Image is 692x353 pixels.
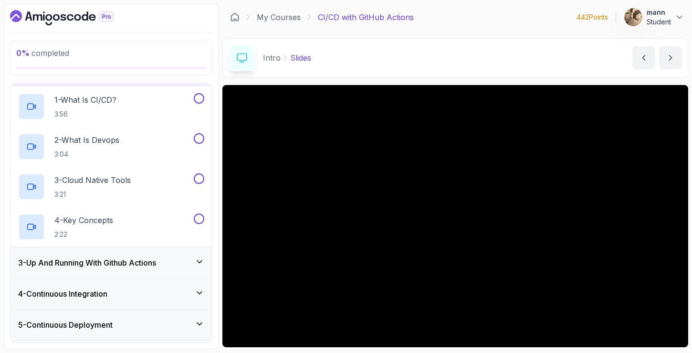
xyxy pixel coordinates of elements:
button: 2-What Is Devops3:04 [18,133,204,160]
button: 5-Continuous Deployment [10,310,212,340]
p: mann [647,8,671,17]
p: 3 - Cloud Native Tools [54,174,131,186]
p: 3:04 [54,150,119,159]
button: 4-Key Concepts2:22 [18,214,204,240]
p: Intro [263,52,281,64]
p: Student [647,17,671,27]
h3: 4 - Continuous Integration [18,288,107,300]
p: 3:56 [54,109,116,119]
button: next content [659,46,682,69]
p: 2 - What Is Devops [54,134,119,146]
button: 1-What Is CI/CD?3:56 [18,93,204,120]
a: Dashboard [230,12,240,22]
a: My Courses [257,11,301,23]
p: 1 - What Is CI/CD? [54,94,116,106]
span: 0 % [16,48,30,58]
h3: 3 - Up And Running With Github Actions [18,257,156,268]
img: user profile image [624,8,642,26]
span: completed [16,48,69,58]
button: 4-Continuous Integration [10,278,212,309]
button: 3-Up And Running With Github Actions [10,247,212,278]
button: 3-Cloud Native Tools3:21 [18,173,204,200]
h3: 5 - Continuous Deployment [18,319,113,331]
button: user profile imagemannStudent [624,8,684,27]
p: 4 - Key Concepts [54,214,113,226]
p: 3:21 [54,190,131,199]
p: Slides [290,52,311,64]
p: CI/CD with GitHub Actions [318,11,414,23]
button: previous content [632,46,655,69]
p: 442 Points [577,12,608,22]
p: 2:22 [54,230,113,239]
a: Dashboard [10,10,136,25]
